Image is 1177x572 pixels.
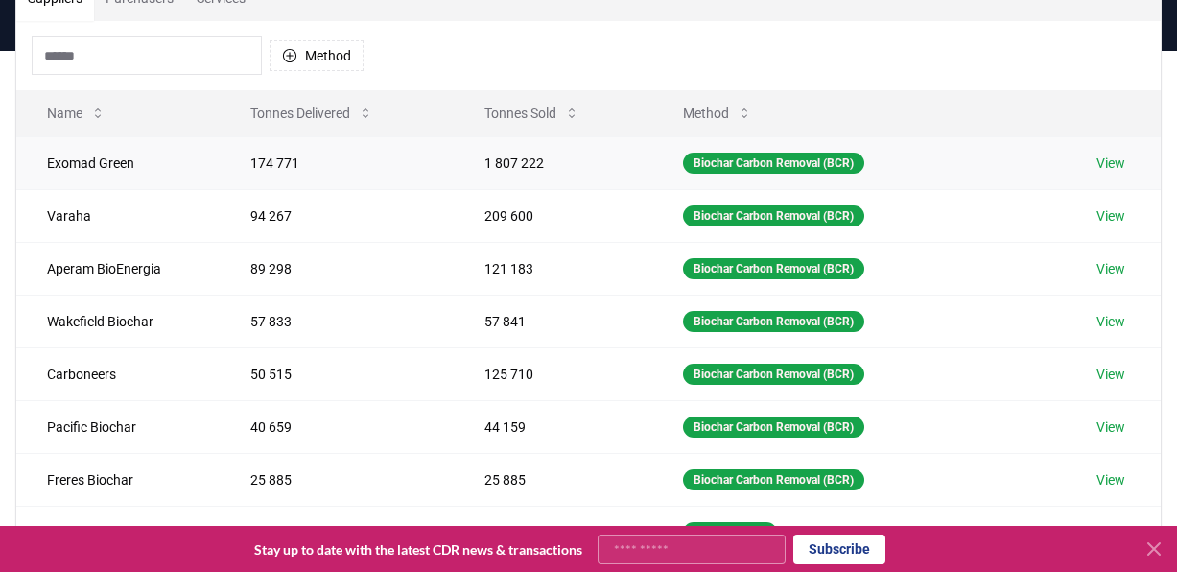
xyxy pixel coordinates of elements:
td: 94 267 [220,189,454,242]
button: Name [32,94,121,132]
td: 25 885 [220,453,454,506]
div: Biochar Carbon Removal (BCR) [683,153,864,174]
button: Tonnes Delivered [235,94,388,132]
div: Mineralization [683,522,777,543]
div: Biochar Carbon Removal (BCR) [683,469,864,490]
td: 121 183 [454,242,652,295]
button: Method [668,94,767,132]
button: Tonnes Sold [469,94,595,132]
td: 89 298 [220,242,454,295]
button: Method [270,40,364,71]
td: 1 807 222 [454,136,652,189]
td: 25 885 [454,453,652,506]
a: View [1096,259,1125,278]
div: Biochar Carbon Removal (BCR) [683,258,864,279]
td: Wakefield Biochar [16,295,220,347]
a: View [1096,365,1125,384]
td: 57 833 [220,295,454,347]
td: 125 710 [454,347,652,400]
td: Carboneers [16,347,220,400]
td: CarbonCure [16,506,220,559]
td: 44 159 [454,400,652,453]
td: Freres Biochar [16,453,220,506]
td: Exomad Green [16,136,220,189]
td: Varaha [16,189,220,242]
td: 40 659 [220,400,454,453]
div: Biochar Carbon Removal (BCR) [683,205,864,226]
div: Biochar Carbon Removal (BCR) [683,364,864,385]
a: View [1096,470,1125,489]
td: 36 979 [454,506,652,559]
a: View [1096,523,1125,542]
td: Aperam BioEnergia [16,242,220,295]
td: 57 841 [454,295,652,347]
a: View [1096,312,1125,331]
td: 50 515 [220,347,454,400]
td: 23 191 [220,506,454,559]
td: Pacific Biochar [16,400,220,453]
a: View [1096,417,1125,437]
div: Biochar Carbon Removal (BCR) [683,417,864,438]
a: View [1096,154,1125,173]
a: View [1096,206,1125,226]
div: Biochar Carbon Removal (BCR) [683,311,864,332]
td: 174 771 [220,136,454,189]
td: 209 600 [454,189,652,242]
